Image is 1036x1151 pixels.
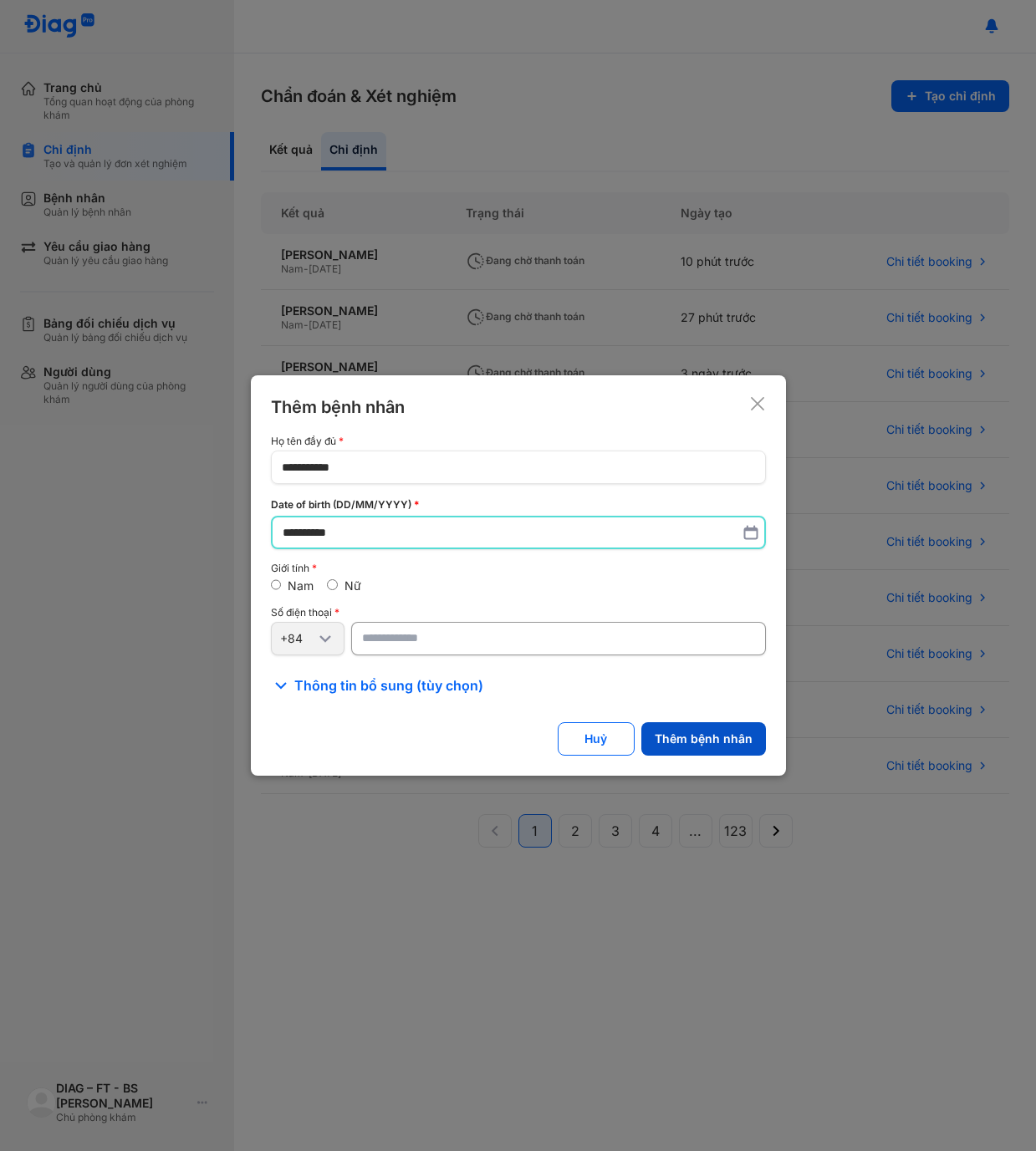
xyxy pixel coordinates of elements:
label: Nữ [344,578,361,593]
div: Giới tính [271,563,766,574]
div: Date of birth (DD/MM/YYYY) [271,497,766,512]
div: Số điện thoại [271,607,766,619]
span: Thông tin bổ sung (tùy chọn) [294,675,483,695]
div: Họ tên đầy đủ [271,435,766,447]
label: Nam [288,578,314,593]
button: Thêm bệnh nhân [641,722,766,756]
button: Huỷ [558,722,635,756]
div: +84 [280,631,315,646]
div: Thêm bệnh nhân [271,395,405,419]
